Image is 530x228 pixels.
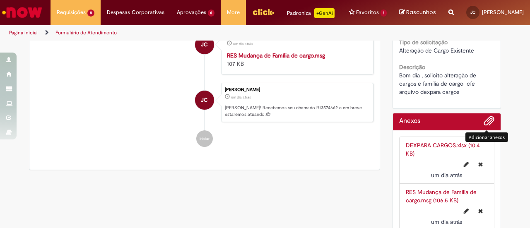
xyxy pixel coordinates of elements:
div: Padroniza [287,8,335,18]
span: Rascunhos [406,8,436,16]
img: ServiceNow [1,4,43,21]
span: um dia atrás [233,41,253,46]
time: 29/09/2025 06:28:14 [431,218,462,226]
button: Adicionar anexos [484,115,494,130]
span: JC [201,90,208,110]
time: 29/09/2025 06:30:38 [231,95,251,100]
span: JC [470,10,475,15]
a: Rascunhos [399,9,436,17]
span: JC [201,35,208,55]
span: Despesas Corporativas [107,8,164,17]
span: um dia atrás [431,171,462,179]
time: 29/09/2025 06:28:14 [233,41,253,46]
button: Editar nome de arquivo DEXPARA CARGOS.xlsx [459,158,474,171]
span: [PERSON_NAME] [482,9,524,16]
span: Requisições [57,8,86,17]
img: click_logo_yellow_360x200.png [252,6,275,18]
span: Bom dia , solicito alteração de cargos e família de cargo cfe arquivo dexpara cargos [399,72,478,96]
a: DEXPARA CARGOS.xlsx (10.4 KB) [406,142,480,157]
span: um dia atrás [431,218,462,226]
span: 1 [381,10,387,17]
a: RES Mudança de Família de cargo.msg [227,52,325,59]
li: Juliana Parizotto Coelho [36,83,373,122]
span: um dia atrás [231,95,251,100]
a: Formulário de Atendimento [55,29,117,36]
div: 107 KB [227,51,365,68]
span: More [227,8,240,17]
p: +GenAi [314,8,335,18]
h2: Anexos [399,118,420,125]
p: [PERSON_NAME]! Recebemos seu chamado R13574662 e em breve estaremos atuando. [225,105,369,118]
b: Descrição [399,63,425,71]
a: RES Mudança de Família de cargo.msg (106.5 KB) [406,188,477,204]
div: Juliana Parizotto Coelho [195,91,214,110]
span: 8 [87,10,94,17]
ul: Trilhas de página [6,25,347,41]
button: Excluir RES Mudança de Família de cargo.msg [473,204,488,218]
div: [PERSON_NAME] [225,87,369,92]
span: Aprovações [177,8,206,17]
div: Juliana Parizotto Coelho [195,35,214,54]
b: Tipo de solicitação [399,38,448,46]
span: Favoritos [356,8,379,17]
a: Página inicial [9,29,38,36]
div: Adicionar anexos [465,132,508,142]
span: 6 [208,10,215,17]
button: Editar nome de arquivo RES Mudança de Família de cargo.msg [459,204,474,218]
button: Excluir DEXPARA CARGOS.xlsx [473,158,488,171]
span: Alteração de Cargo Existente [399,47,474,54]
